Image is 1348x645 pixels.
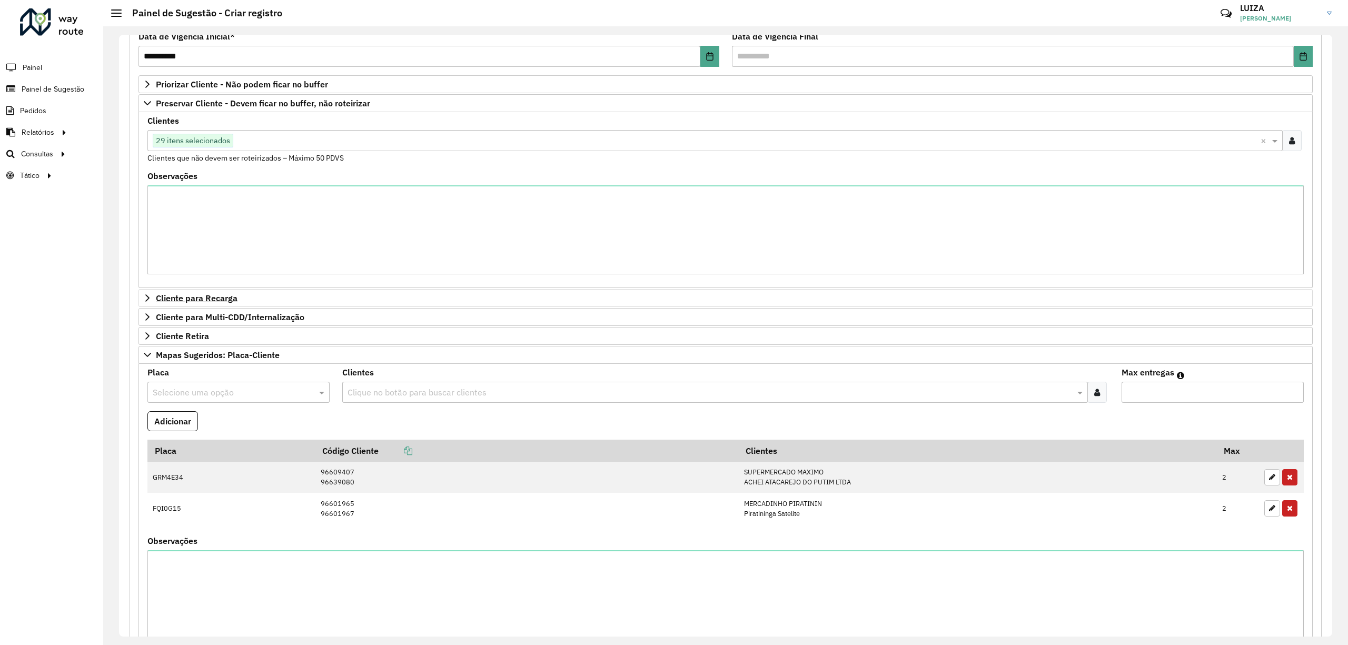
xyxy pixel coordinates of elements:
th: Max [1217,440,1259,462]
span: Cliente Retira [156,332,209,340]
label: Clientes [147,114,179,127]
span: Priorizar Cliente - Não podem ficar no buffer [156,80,328,88]
td: SUPERMERCADO MAXIMO ACHEI ATACAREJO DO PUTIM LTDA [738,462,1216,493]
td: 2 [1217,493,1259,524]
a: Cliente Retira [138,327,1313,345]
button: Adicionar [147,411,198,431]
th: Código Cliente [315,440,738,462]
span: 29 itens selecionados [153,134,233,147]
td: GRM4E34 [147,462,315,493]
span: Clear all [1261,134,1270,147]
span: Pedidos [20,105,46,116]
span: Tático [20,170,39,181]
label: Data de Vigência Final [732,30,818,43]
div: Preservar Cliente - Devem ficar no buffer, não roteirizar [138,112,1313,288]
span: [PERSON_NAME] [1240,14,1319,23]
h3: LUIZA [1240,3,1319,13]
em: Máximo de clientes que serão colocados na mesma rota com os clientes informados [1177,371,1184,380]
label: Placa [147,366,169,379]
span: Relatórios [22,127,54,138]
h2: Painel de Sugestão - Criar registro [122,7,282,19]
button: Choose Date [700,46,719,67]
td: 2 [1217,462,1259,493]
a: Cliente para Recarga [138,289,1313,307]
span: Mapas Sugeridos: Placa-Cliente [156,351,280,359]
a: Mapas Sugeridos: Placa-Cliente [138,346,1313,364]
span: Cliente para Recarga [156,294,237,302]
span: Preservar Cliente - Devem ficar no buffer, não roteirizar [156,99,370,107]
label: Observações [147,170,197,182]
td: 96601965 96601967 [315,493,738,524]
label: Observações [147,534,197,547]
a: Preservar Cliente - Devem ficar no buffer, não roteirizar [138,94,1313,112]
td: 96609407 96639080 [315,462,738,493]
span: Painel de Sugestão [22,84,84,95]
span: Painel [23,62,42,73]
a: Priorizar Cliente - Não podem ficar no buffer [138,75,1313,93]
small: Clientes que não devem ser roteirizados – Máximo 50 PDVS [147,153,344,163]
span: Cliente para Multi-CDD/Internalização [156,313,304,321]
label: Max entregas [1122,366,1174,379]
a: Contato Rápido [1215,2,1237,25]
a: Copiar [379,445,412,456]
a: Cliente para Multi-CDD/Internalização [138,308,1313,326]
button: Choose Date [1294,46,1313,67]
th: Clientes [738,440,1216,462]
th: Placa [147,440,315,462]
label: Data de Vigência Inicial [138,30,235,43]
td: MERCADINHO PIRATININ Piratininga Satelite [738,493,1216,524]
span: Consultas [21,148,53,160]
td: FQI0G15 [147,493,315,524]
label: Clientes [342,366,374,379]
